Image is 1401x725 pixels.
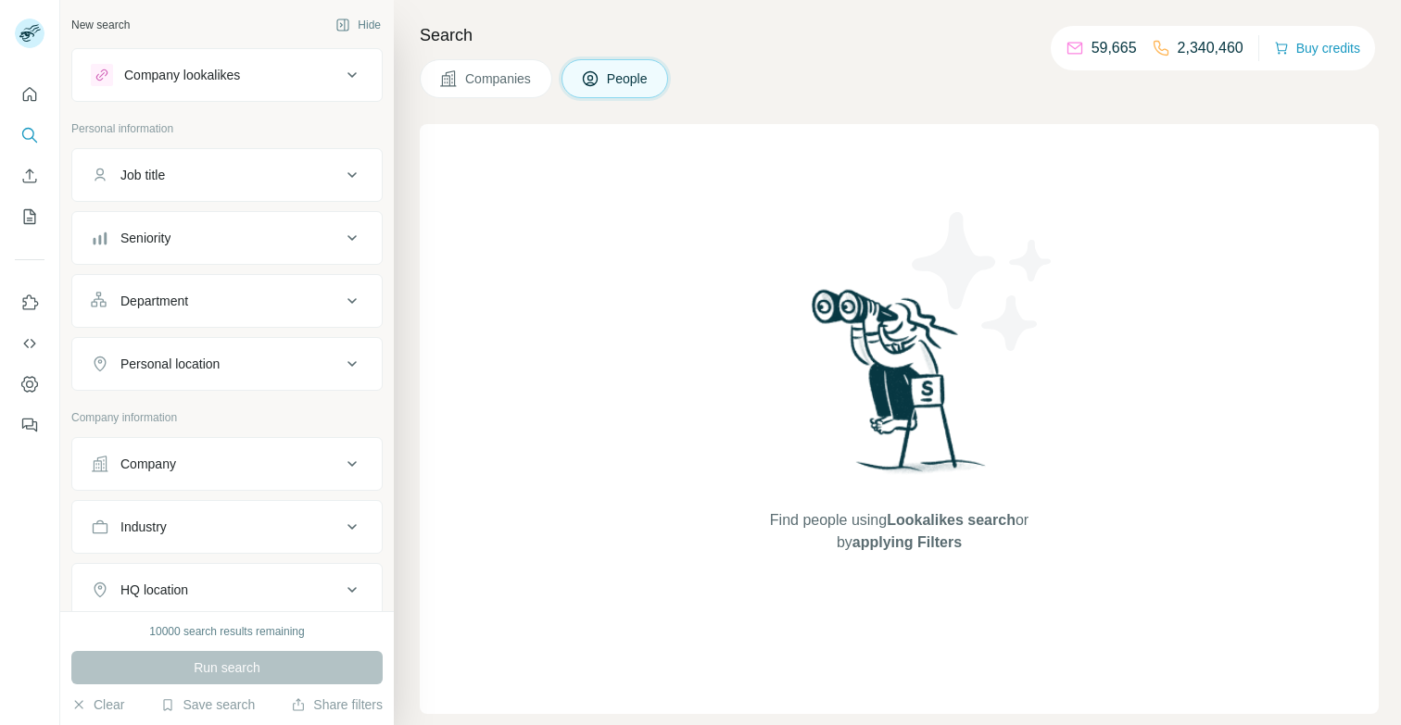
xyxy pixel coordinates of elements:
[72,568,382,612] button: HQ location
[15,408,44,442] button: Feedback
[15,119,44,152] button: Search
[1178,37,1243,59] p: 2,340,460
[420,22,1379,48] h4: Search
[1274,35,1360,61] button: Buy credits
[71,120,383,137] p: Personal information
[1092,37,1137,59] p: 59,665
[124,66,240,84] div: Company lookalikes
[72,53,382,97] button: Company lookalikes
[72,216,382,260] button: Seniority
[71,695,124,714] button: Clear
[160,695,255,714] button: Save search
[465,69,533,88] span: Companies
[72,153,382,197] button: Job title
[120,292,188,310] div: Department
[900,198,1067,365] img: Surfe Illustration - Stars
[15,159,44,193] button: Enrich CSV
[803,284,996,491] img: Surfe Illustration - Woman searching with binoculars
[71,17,130,33] div: New search
[120,455,176,473] div: Company
[15,200,44,233] button: My lists
[120,166,165,184] div: Job title
[15,368,44,401] button: Dashboard
[72,442,382,486] button: Company
[120,355,220,373] div: Personal location
[852,534,962,550] span: applying Filters
[607,69,650,88] span: People
[15,286,44,319] button: Use Surfe on LinkedIn
[149,623,304,640] div: 10000 search results remaining
[322,11,394,39] button: Hide
[72,505,382,549] button: Industry
[72,279,382,323] button: Department
[291,695,383,714] button: Share filters
[15,327,44,360] button: Use Surfe API
[15,78,44,111] button: Quick start
[72,342,382,386] button: Personal location
[71,409,383,426] p: Company information
[120,581,188,599] div: HQ location
[887,512,1016,528] span: Lookalikes search
[751,509,1047,554] span: Find people using or by
[120,229,170,247] div: Seniority
[120,518,167,536] div: Industry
